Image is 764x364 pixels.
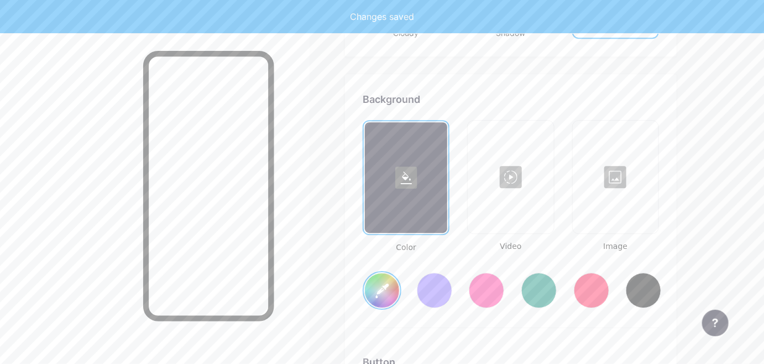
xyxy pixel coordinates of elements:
[363,242,449,253] span: Color
[572,241,659,252] span: Image
[467,241,554,252] span: Video
[350,10,414,23] div: Changes saved
[363,92,659,107] div: Background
